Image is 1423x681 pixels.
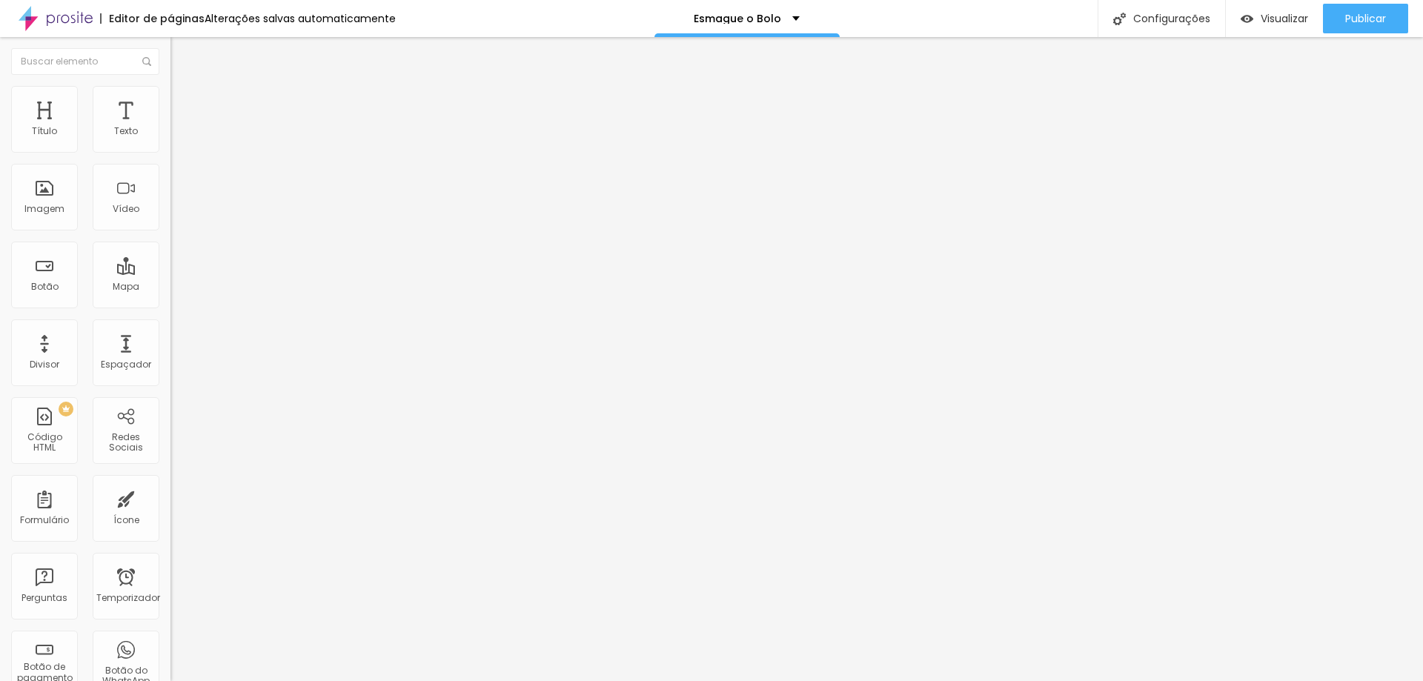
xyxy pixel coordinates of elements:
img: view-1.svg [1241,13,1253,25]
font: Redes Sociais [109,431,143,454]
font: Imagem [24,202,64,215]
font: Vídeo [113,202,139,215]
font: Alterações salvas automaticamente [205,11,396,26]
font: Configurações [1133,11,1210,26]
input: Buscar elemento [11,48,159,75]
font: Visualizar [1261,11,1308,26]
button: Visualizar [1226,4,1323,33]
font: Temporizador [96,591,160,604]
font: Texto [114,124,138,137]
font: Formulário [20,514,69,526]
font: Perguntas [21,591,67,604]
font: Espaçador [101,358,151,371]
font: Editor de páginas [109,11,205,26]
iframe: Editor [170,37,1423,681]
font: Ícone [113,514,139,526]
font: Esmague o Bolo [694,11,781,26]
font: Título [32,124,57,137]
img: Ícone [142,57,151,66]
font: Botão [31,280,59,293]
font: Divisor [30,358,59,371]
button: Publicar [1323,4,1408,33]
font: Publicar [1345,11,1386,26]
font: Mapa [113,280,139,293]
font: Código HTML [27,431,62,454]
img: Ícone [1113,13,1126,25]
